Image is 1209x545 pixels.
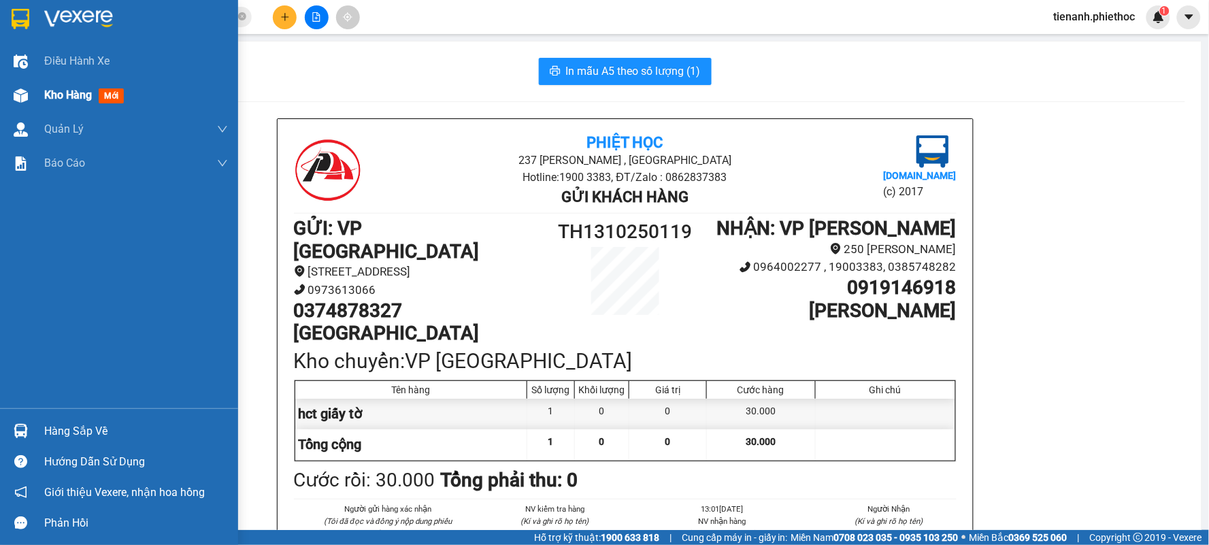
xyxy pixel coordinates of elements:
[294,217,480,263] b: GỬI : VP [GEOGRAPHIC_DATA]
[1009,532,1067,543] strong: 0369 525 060
[14,122,28,137] img: warehouse-icon
[238,11,246,24] span: close-circle
[44,120,84,137] span: Quản Lý
[324,516,452,538] i: (Tôi đã đọc và đồng ý nộp dung phiếu gửi hàng)
[1177,5,1201,29] button: caret-down
[312,12,321,22] span: file-add
[586,134,663,151] b: Phiệt Học
[336,5,360,29] button: aim
[669,530,672,545] span: |
[534,530,659,545] span: Hỗ trợ kỹ thuật:
[44,452,228,472] div: Hướng dẫn sử dụng
[294,284,305,295] span: phone
[740,261,751,273] span: phone
[834,532,959,543] strong: 0708 023 035 - 0935 103 250
[127,33,569,50] li: 237 [PERSON_NAME] , [GEOGRAPHIC_DATA]
[746,436,776,447] span: 30.000
[531,384,571,395] div: Số lượng
[294,263,542,281] li: [STREET_ADDRESS]
[99,88,124,103] span: mới
[1162,6,1167,16] span: 1
[294,281,542,299] li: 0973613066
[655,503,790,515] li: 13:01[DATE]
[44,88,92,101] span: Kho hàng
[539,58,712,85] button: printerIn mẫu A5 theo số lượng (1)
[962,535,966,540] span: ⚪️
[238,12,246,20] span: close-circle
[708,240,956,259] li: 250 [PERSON_NAME]
[1183,11,1195,23] span: caret-down
[822,503,957,515] li: Người Nhận
[970,530,1067,545] span: Miền Bắc
[1133,533,1143,542] span: copyright
[217,124,228,135] span: down
[855,516,923,526] i: (Kí và ghi rõ họ tên)
[655,515,790,527] li: NV nhận hàng
[12,9,29,29] img: logo-vxr
[404,169,846,186] li: Hotline: 1900 3383, ĐT/Zalo : 0862837383
[217,158,228,169] span: down
[548,436,554,447] span: 1
[299,384,524,395] div: Tên hàng
[601,532,659,543] strong: 1900 633 818
[791,530,959,545] span: Miền Nam
[1160,6,1170,16] sup: 1
[404,152,846,169] li: 237 [PERSON_NAME] , [GEOGRAPHIC_DATA]
[707,399,815,429] div: 30.000
[14,156,28,171] img: solution-icon
[14,516,27,529] span: message
[566,63,701,80] span: In mẫu A5 theo số lượng (1)
[44,154,85,171] span: Báo cáo
[599,436,605,447] span: 0
[343,12,352,22] span: aim
[294,322,542,345] h1: [GEOGRAPHIC_DATA]
[44,421,228,442] div: Hàng sắp về
[294,465,435,495] div: Cước rồi : 30.000
[708,299,956,323] h1: [PERSON_NAME]
[14,486,27,499] span: notification
[14,424,28,438] img: warehouse-icon
[575,399,629,429] div: 0
[578,384,625,395] div: Khối lượng
[883,170,956,181] b: [DOMAIN_NAME]
[916,135,949,168] img: logo.jpg
[488,503,623,515] li: NV kiểm tra hàng
[708,258,956,276] li: 0964002277 , 19003383, 0385748282
[294,265,305,277] span: environment
[1043,8,1146,25] span: tienanh.phiethoc
[1153,11,1165,23] img: icon-new-feature
[299,436,362,452] span: Tổng cộng
[708,276,956,299] h1: 0919146918
[633,384,703,395] div: Giá trị
[717,217,957,240] b: NHẬN : VP [PERSON_NAME]
[17,99,203,144] b: GỬI : VP [GEOGRAPHIC_DATA]
[321,503,456,515] li: Người gửi hàng xác nhận
[305,5,329,29] button: file-add
[521,516,589,526] i: (Kí và ghi rõ họ tên)
[542,217,708,247] h1: TH1310250119
[561,188,689,205] b: Gửi khách hàng
[819,384,952,395] div: Ghi chú
[1078,530,1080,545] span: |
[14,455,27,468] span: question-circle
[629,399,707,429] div: 0
[550,65,561,78] span: printer
[295,399,528,429] div: hct giấy tờ
[665,436,671,447] span: 0
[527,399,575,429] div: 1
[14,54,28,69] img: warehouse-icon
[294,299,542,323] h1: 0374878327
[14,88,28,103] img: warehouse-icon
[273,5,297,29] button: plus
[17,17,85,85] img: logo.jpg
[710,384,811,395] div: Cước hàng
[883,183,956,200] li: (c) 2017
[294,135,362,203] img: logo.jpg
[127,50,569,67] li: Hotline: 1900 3383, ĐT/Zalo : 0862837383
[44,513,228,533] div: Phản hồi
[688,529,756,538] i: (Kí và ghi rõ họ tên)
[830,243,842,254] span: environment
[294,345,957,377] div: Kho chuyển: VP [GEOGRAPHIC_DATA]
[44,52,110,69] span: Điều hành xe
[44,484,205,501] span: Giới thiệu Vexere, nhận hoa hồng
